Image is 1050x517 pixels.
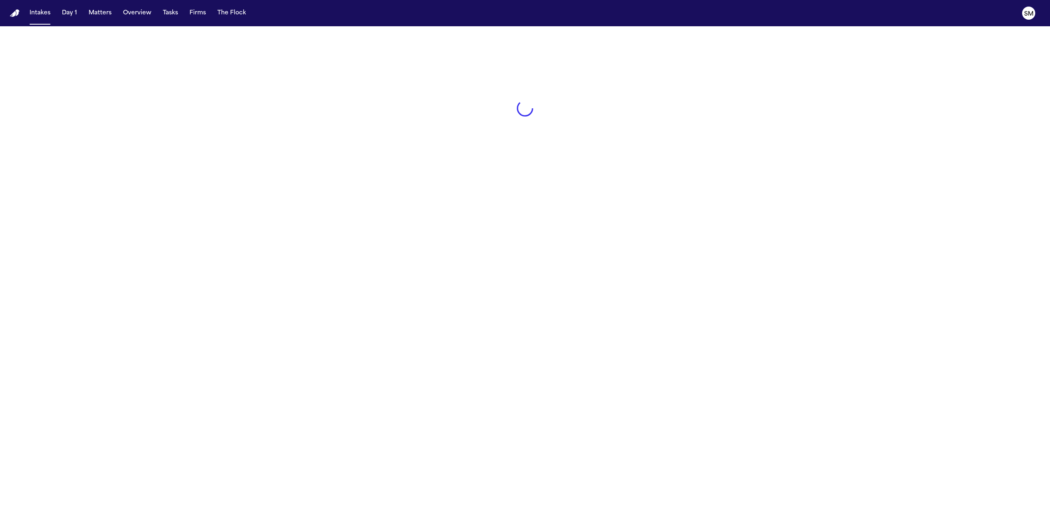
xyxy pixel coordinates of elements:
button: Day 1 [59,6,80,21]
button: Intakes [26,6,54,21]
button: Firms [186,6,209,21]
a: Home [10,9,20,17]
button: Tasks [160,6,181,21]
button: The Flock [214,6,249,21]
button: Matters [85,6,115,21]
button: Overview [120,6,155,21]
img: Finch Logo [10,9,20,17]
